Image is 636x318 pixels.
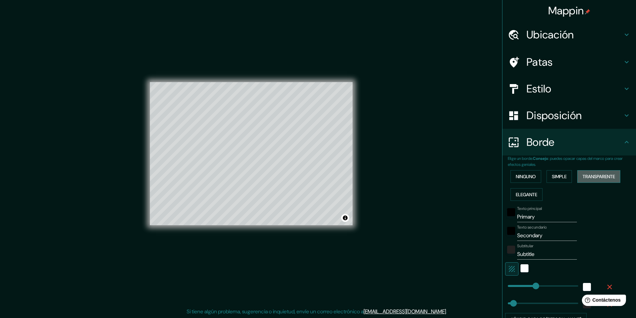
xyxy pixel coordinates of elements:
[583,174,615,180] font: Transparente
[502,49,636,75] div: Patas
[507,246,515,254] button: color-222222
[510,188,543,201] button: Elegante
[583,283,591,291] button: blanco
[585,9,590,14] img: pin-icon.png
[547,170,572,183] button: Simple
[548,4,584,18] font: Mappin
[517,225,547,230] font: Texto secundario
[577,170,620,183] button: Transparente
[187,308,364,315] font: Si tiene algún problema, sugerencia o inquietud, envíe un correo electrónico a
[526,108,582,122] font: Disposición
[520,264,528,272] button: blanco
[510,170,541,183] button: Ninguno
[502,129,636,155] div: Borde
[526,55,553,69] font: Patas
[446,308,447,315] font: .
[526,135,555,149] font: Borde
[517,206,542,211] font: Texto principal
[526,82,552,96] font: Estilo
[516,174,536,180] font: Ninguno
[552,174,567,180] font: Simple
[507,208,515,216] button: negro
[502,21,636,48] div: Ubicación
[516,192,537,198] font: Elegante
[341,214,349,222] button: Activar o desactivar atribución
[502,75,636,102] div: Estilo
[507,227,515,235] button: negro
[508,156,533,161] font: Elige un borde.
[502,102,636,129] div: Disposición
[517,243,534,249] font: Subtitular
[533,156,548,161] font: Consejo
[448,308,449,315] font: .
[577,292,629,311] iframe: Lanzador de widgets de ayuda
[364,308,446,315] a: [EMAIL_ADDRESS][DOMAIN_NAME]
[526,28,574,42] font: Ubicación
[508,156,623,167] font: : puedes opacar capas del marco para crear efectos geniales.
[447,308,448,315] font: .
